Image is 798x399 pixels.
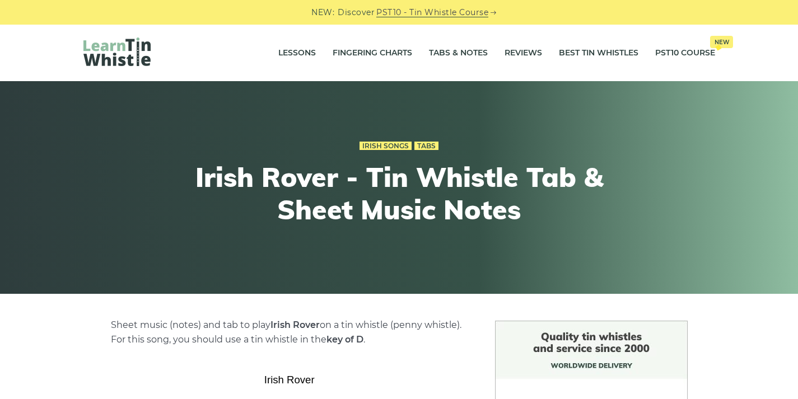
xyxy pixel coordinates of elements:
[710,36,733,48] span: New
[429,39,488,67] a: Tabs & Notes
[326,334,363,345] strong: key of D
[193,161,605,226] h1: Irish Rover - Tin Whistle Tab & Sheet Music Notes
[270,320,320,330] strong: Irish Rover
[505,39,542,67] a: Reviews
[360,142,412,151] a: Irish Songs
[278,39,316,67] a: Lessons
[559,39,638,67] a: Best Tin Whistles
[414,142,438,151] a: Tabs
[83,37,151,66] img: LearnTinWhistle.com
[111,318,468,347] p: Sheet music (notes) and tab to play on a tin whistle (penny whistle). For this song, you should u...
[333,39,412,67] a: Fingering Charts
[655,39,715,67] a: PST10 CourseNew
